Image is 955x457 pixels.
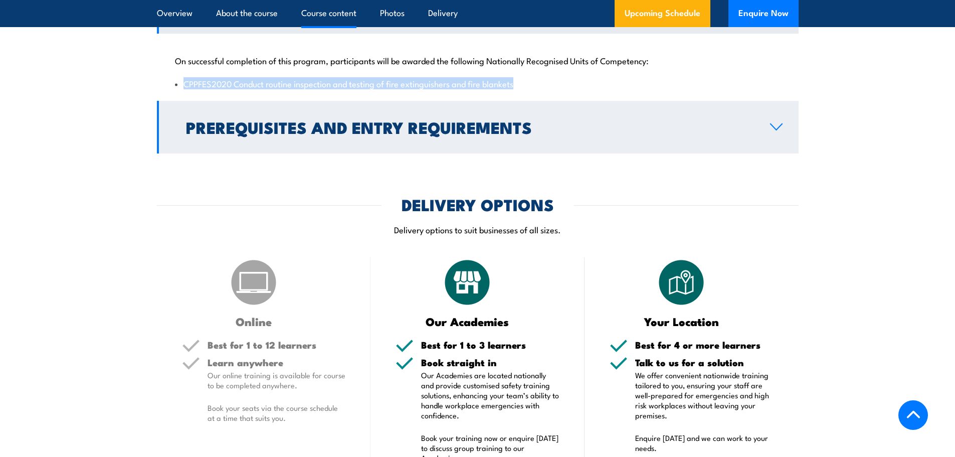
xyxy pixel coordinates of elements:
[208,340,346,350] h5: Best for 1 to 12 learners
[157,224,799,235] p: Delivery options to suit businesses of all sizes.
[182,316,326,327] h3: Online
[635,358,774,367] h5: Talk to us for a solution
[208,358,346,367] h5: Learn anywhere
[421,358,559,367] h5: Book straight in
[421,340,559,350] h5: Best for 1 to 3 learners
[610,316,753,327] h3: Your Location
[208,403,346,423] p: Book your seats via the course schedule at a time that suits you.
[208,370,346,390] p: Our online training is available for course to be completed anywhere.
[186,120,754,134] h2: Prerequisites and Entry Requirements
[396,316,539,327] h3: Our Academies
[635,340,774,350] h5: Best for 4 or more learners
[157,101,799,154] a: Prerequisites and Entry Requirements
[635,433,774,453] p: Enquire [DATE] and we can work to your needs.
[175,78,781,89] li: CPPFES2020 Conduct routine inspection and testing of fire extinguishers and fire blankets
[402,197,554,211] h2: DELIVERY OPTIONS
[175,55,781,65] p: On successful completion of this program, participants will be awarded the following Nationally R...
[635,370,774,420] p: We offer convenient nationwide training tailored to you, ensuring your staff are well-prepared fo...
[421,370,559,420] p: Our Academies are located nationally and provide customised safety training solutions, enhancing ...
